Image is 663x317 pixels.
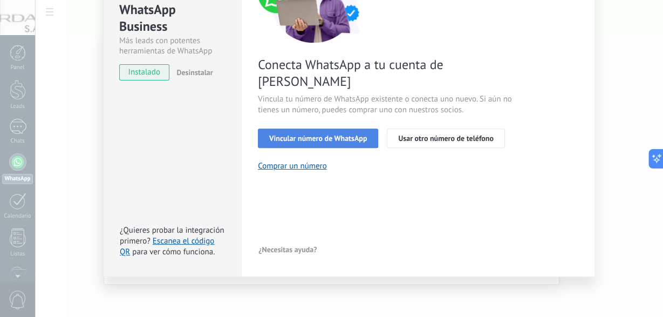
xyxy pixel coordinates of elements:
a: Escanea el código QR [120,236,214,257]
span: ¿Necesitas ayuda? [258,246,317,253]
button: ¿Necesitas ayuda? [258,241,318,258]
button: Vincular número de WhatsApp [258,129,378,148]
span: Desinstalar [176,68,213,77]
span: ¿Quieres probar la integración primero? [120,225,224,246]
span: Conecta WhatsApp a tu cuenta de [PERSON_NAME] [258,56,515,90]
button: Usar otro número de teléfono [387,129,504,148]
span: Vincula tu número de WhatsApp existente o conecta uno nuevo. Si aún no tienes un número, puedes c... [258,94,515,116]
div: WhatsApp Business [119,1,225,36]
span: Vincular número de WhatsApp [269,134,367,142]
span: instalado [120,64,169,80]
button: Desinstalar [172,64,213,80]
div: Más leads con potentes herramientas de WhatsApp [119,36,225,56]
span: Usar otro número de teléfono [398,134,493,142]
button: Comprar un número [258,161,327,171]
span: para ver cómo funciona. [132,247,215,257]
